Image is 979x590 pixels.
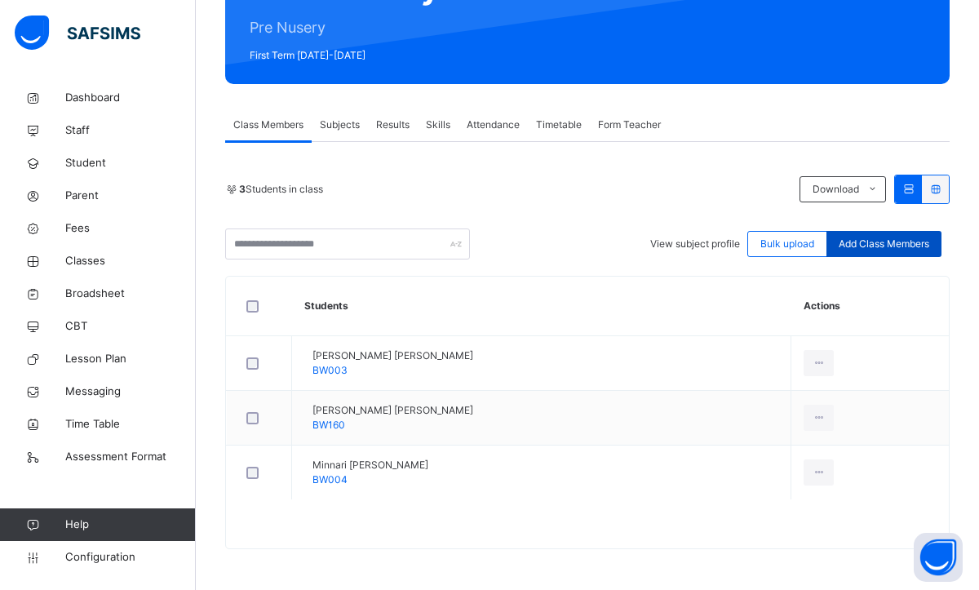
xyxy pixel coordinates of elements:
span: Students in class [239,182,323,197]
span: Assessment Format [65,449,196,465]
span: [PERSON_NAME] [PERSON_NAME] [312,348,473,363]
span: BW003 [312,364,348,376]
span: Subjects [320,118,360,132]
b: 3 [239,183,246,195]
span: Minnari [PERSON_NAME] [312,458,428,472]
span: Add Class Members [839,237,929,251]
span: Parent [65,188,196,204]
img: safsims [15,16,140,50]
span: Staff [65,122,196,139]
span: CBT [65,318,196,335]
span: BW160 [312,419,345,431]
span: Results [376,118,410,132]
span: [PERSON_NAME] [PERSON_NAME] [312,403,473,418]
span: Configuration [65,549,195,566]
span: Student [65,155,196,171]
span: Fees [65,220,196,237]
th: Actions [791,277,949,336]
span: Bulk upload [760,237,814,251]
span: Skills [426,118,450,132]
span: Messaging [65,384,196,400]
span: Class Members [233,118,303,132]
span: Timetable [536,118,582,132]
span: First Term [DATE]-[DATE] [250,48,439,63]
span: Time Table [65,416,196,433]
span: BW004 [312,473,348,486]
span: Broadsheet [65,286,196,302]
span: Form Teacher [598,118,661,132]
th: Students [292,277,791,336]
button: Open asap [914,533,963,582]
span: Dashboard [65,90,196,106]
span: Attendance [467,118,520,132]
span: View subject profile [650,237,740,250]
span: Help [65,517,195,533]
span: Lesson Plan [65,351,196,367]
span: Classes [65,253,196,269]
span: Download [813,182,859,197]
